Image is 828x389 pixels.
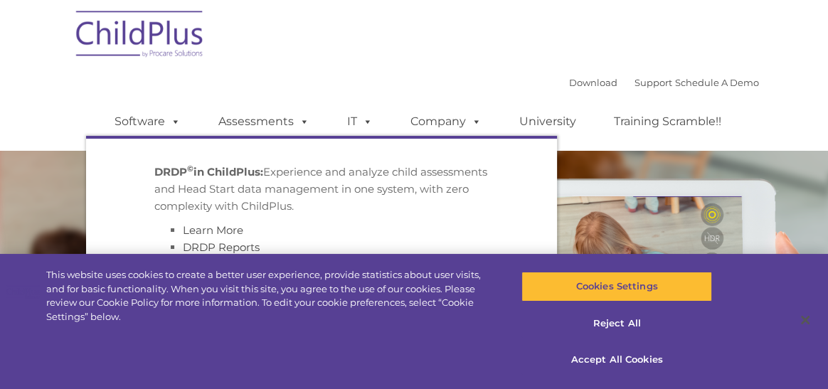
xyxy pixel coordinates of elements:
button: Cookies Settings [521,272,712,302]
img: ChildPlus by Procare Solutions [69,1,211,72]
button: Accept All Cookies [521,345,712,375]
a: University [505,107,590,136]
font: | [569,77,759,88]
a: DRDP Reports [183,240,260,254]
p: Experience and analyze child assessments and Head Start data management in one system, with zero ... [154,164,489,215]
a: Support [635,77,672,88]
div: This website uses cookies to create a better user experience, provide statistics about user visit... [46,268,497,324]
a: Assessments [204,107,324,136]
strong: DRDP in ChildPlus: [154,165,263,178]
a: Schedule A Demo [675,77,759,88]
button: Close [790,304,821,336]
button: Reject All [521,309,712,339]
a: IT [333,107,387,136]
a: Download [569,77,617,88]
sup: © [187,164,193,174]
a: Company [396,107,496,136]
a: Software [100,107,195,136]
a: Learn More [183,223,243,237]
a: Training Scramble!! [600,107,736,136]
